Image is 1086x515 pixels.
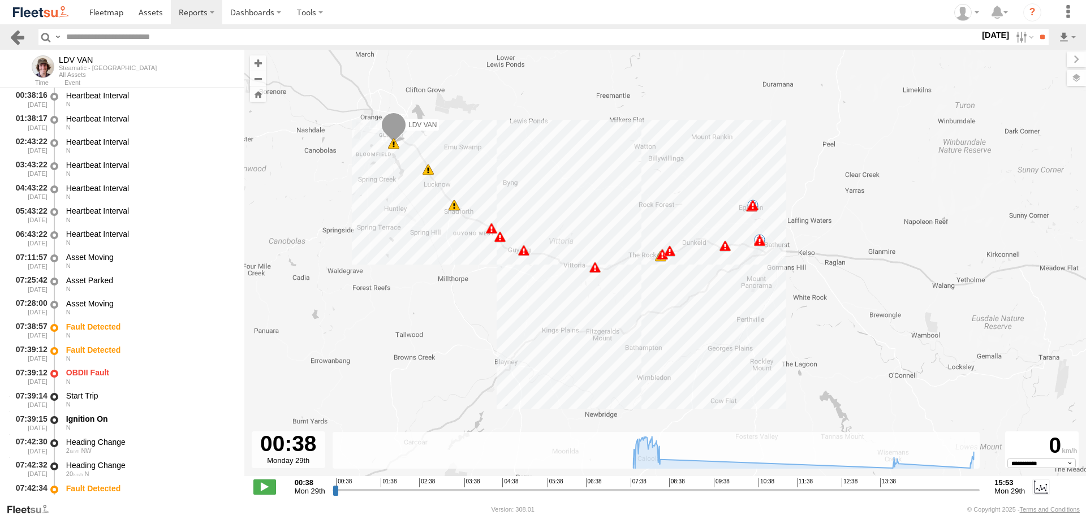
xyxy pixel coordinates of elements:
[85,470,89,477] span: Heading: 357
[6,504,58,515] a: Visit our Website
[449,200,460,211] div: 6
[66,252,234,262] div: Asset Moving
[66,355,71,362] span: Heading: 351
[66,285,71,292] span: Heading: 351
[66,160,234,170] div: Heartbeat Interval
[66,239,71,246] span: Heading: 351
[381,478,397,487] span: 01:38
[250,55,266,71] button: Zoom in
[9,135,49,156] div: 02:43:22 [DATE]
[66,437,234,447] div: Heading Change
[9,482,49,503] div: 07:42:34 [DATE]
[11,5,70,20] img: fleetsu-logo-horizontal.svg
[66,275,234,285] div: Asset Parked
[994,487,1025,495] span: Mon 29th Sep 2025
[9,412,49,433] div: 07:39:15 [DATE]
[1058,29,1077,45] label: Export results as...
[548,478,563,487] span: 05:38
[66,483,234,494] div: Fault Detected
[797,478,813,487] span: 11:38
[423,164,434,175] div: 6
[66,193,71,200] span: Heading: 351
[66,183,234,193] div: Heartbeat Interval
[9,343,49,364] div: 07:39:12 [DATE]
[295,478,325,487] strong: 00:38
[1023,3,1041,21] i: ?
[9,458,49,479] div: 07:42:32 [DATE]
[66,345,234,355] div: Fault Detected
[66,322,234,332] div: Fault Detected
[9,80,49,86] div: Time
[492,506,535,513] div: Version: 308.01
[967,506,1080,513] div: © Copyright 2025 -
[66,391,234,401] div: Start Trip
[66,170,71,177] span: Heading: 351
[336,478,352,487] span: 00:38
[66,414,234,424] div: Ignition On
[9,435,49,456] div: 07:42:30 [DATE]
[9,29,25,45] a: Back to previous Page
[1020,506,1080,513] a: Terms and Conditions
[1011,29,1036,45] label: Search Filter Options
[66,90,234,101] div: Heartbeat Interval
[66,309,71,315] span: Heading: 351
[66,124,71,131] span: Heading: 351
[66,460,234,470] div: Heading Change
[59,71,157,78] div: All Assets
[59,64,157,71] div: Steamatic - [GEOGRAPHIC_DATA]
[59,55,157,64] div: LDV VAN - View Asset History
[669,478,685,487] span: 08:38
[759,478,774,487] span: 10:38
[9,297,49,318] div: 07:28:00 [DATE]
[9,112,49,133] div: 01:38:17 [DATE]
[53,29,62,45] label: Search Query
[66,114,234,124] div: Heartbeat Interval
[9,205,49,226] div: 05:43:22 [DATE]
[66,229,234,239] div: Heartbeat Interval
[388,138,399,149] div: 9
[9,89,49,110] div: 00:38:16 [DATE]
[253,479,276,494] label: Play/Stop
[66,470,83,477] span: 20
[9,320,49,341] div: 07:38:57 [DATE]
[81,447,91,454] span: Heading: 318
[994,478,1025,487] strong: 15:53
[586,478,602,487] span: 06:38
[64,80,244,86] div: Event
[66,262,71,269] span: Heading: 351
[842,478,857,487] span: 12:38
[631,478,647,487] span: 07:38
[66,378,71,385] span: Heading: 351
[66,147,71,154] span: Heading: 351
[9,158,49,179] div: 03:43:22 [DATE]
[250,86,266,102] button: Zoom Home
[980,29,1011,41] label: [DATE]
[66,424,71,431] span: Heading: 351
[9,274,49,295] div: 07:25:42 [DATE]
[1007,433,1077,458] div: 0
[9,227,49,248] div: 06:43:22 [DATE]
[880,478,896,487] span: 13:38
[419,478,435,487] span: 02:38
[9,389,49,410] div: 07:39:14 [DATE]
[66,137,234,147] div: Heartbeat Interval
[66,447,80,454] span: 2
[66,494,83,500] span: 20
[9,181,49,202] div: 04:43:22 [DATE]
[66,332,71,339] span: Heading: 351
[408,121,437,129] span: LDV VAN
[66,217,71,223] span: Heading: 351
[85,494,89,500] span: Heading: 10
[950,4,983,21] div: Stephanie Renton
[66,298,234,309] div: Asset Moving
[250,71,266,86] button: Zoom out
[295,487,325,495] span: Mon 29th Sep 2025
[464,478,480,487] span: 03:38
[66,401,71,408] span: Heading: 351
[66,367,234,378] div: OBDII Fault
[714,478,730,487] span: 09:38
[66,101,71,107] span: Heading: 351
[9,250,49,271] div: 07:11:57 [DATE]
[502,478,518,487] span: 04:38
[9,366,49,387] div: 07:39:12 [DATE]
